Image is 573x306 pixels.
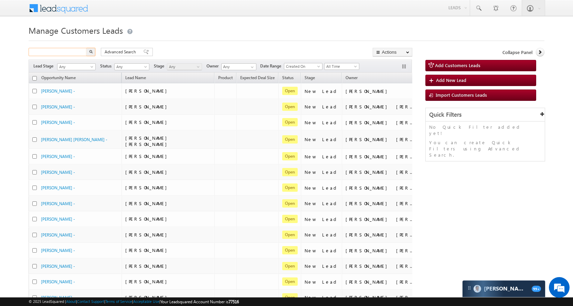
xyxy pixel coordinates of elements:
[305,185,339,191] div: New Lead
[57,64,93,70] span: Any
[346,232,414,238] div: [PERSON_NAME] [PERSON_NAME]
[301,74,318,83] a: Stage
[282,231,298,239] span: Open
[373,48,412,56] button: Actions
[305,263,339,269] div: New Lead
[154,63,167,69] span: Stage
[41,88,75,94] a: [PERSON_NAME] -
[346,154,414,160] div: [PERSON_NAME] [PERSON_NAME]
[305,279,339,285] div: New Lead
[435,62,480,68] span: Add Customers Leads
[429,139,541,158] p: You can create Quick Filters using Advanced Search.
[346,294,414,300] div: [PERSON_NAME] [PERSON_NAME]
[305,104,339,110] div: New Lead
[41,279,75,284] a: [PERSON_NAME] -
[282,246,298,254] span: Open
[240,75,275,80] span: Expected Deal Size
[41,185,75,190] a: [PERSON_NAME] -
[115,64,147,70] span: Any
[284,63,320,70] span: Created On
[125,88,170,94] span: [PERSON_NAME]
[41,75,76,80] span: Opportunity Name
[89,50,93,53] img: Search
[41,154,75,159] a: [PERSON_NAME] -
[502,49,532,55] span: Collapse Panel
[346,88,414,94] div: [PERSON_NAME]
[29,298,239,305] span: © 2025 LeadSquared | | | | |
[66,299,76,304] a: About
[436,92,487,98] span: Import Customers Leads
[346,279,414,285] div: [PERSON_NAME] [PERSON_NAME]
[305,75,315,80] span: Stage
[41,264,75,269] a: [PERSON_NAME] -
[282,118,298,126] span: Open
[532,286,541,292] span: 99+
[41,248,75,253] a: [PERSON_NAME] -
[346,263,414,269] div: [PERSON_NAME] [PERSON_NAME]
[41,137,107,142] a: [PERSON_NAME] [PERSON_NAME] -
[167,63,202,70] a: Any
[41,201,75,206] a: [PERSON_NAME] -
[346,119,414,126] div: [PERSON_NAME] [PERSON_NAME]
[41,217,75,222] a: [PERSON_NAME] -
[167,64,200,70] span: Any
[160,299,239,304] span: Your Leadsquared Account Number is
[125,263,170,269] span: [PERSON_NAME]
[426,108,545,122] div: Quick Filters
[305,169,339,175] div: New Lead
[305,136,339,143] div: New Lead
[125,153,170,159] span: [PERSON_NAME]
[282,87,298,95] span: Open
[221,63,256,70] input: Type to Search
[114,63,149,70] a: Any
[346,200,414,207] div: [PERSON_NAME] [PERSON_NAME]
[282,262,298,270] span: Open
[32,76,37,81] input: Check all records
[57,63,96,70] a: Any
[29,25,123,36] span: Manage Customers Leads
[282,152,298,160] span: Open
[429,124,541,136] p: No Quick Filter added yet!
[133,299,159,304] a: Acceptable Use
[206,63,221,69] span: Owner
[305,154,339,160] div: New Lead
[282,135,298,144] span: Open
[41,104,75,109] a: [PERSON_NAME] -
[305,294,339,300] div: New Lead
[436,77,466,83] span: Add New Lead
[282,168,298,176] span: Open
[324,63,359,70] a: All Time
[41,170,75,175] a: [PERSON_NAME] -
[282,103,298,111] span: Open
[125,135,170,147] span: [PERSON_NAME] [PERSON_NAME]
[346,75,358,80] span: Owner
[260,63,284,69] span: Date Range
[346,247,414,254] div: [PERSON_NAME] [PERSON_NAME]
[125,232,170,238] span: [PERSON_NAME]
[125,216,170,222] span: [PERSON_NAME]
[125,247,170,253] span: [PERSON_NAME]
[125,184,170,190] span: [PERSON_NAME]
[282,277,298,286] span: Open
[305,88,339,94] div: New Lead
[346,216,414,222] div: [PERSON_NAME] [PERSON_NAME]
[462,280,545,297] div: carter-dragCarter[PERSON_NAME]99+
[346,185,414,191] div: [PERSON_NAME] [PERSON_NAME]
[122,74,149,83] span: Lead Name
[284,63,322,70] a: Created On
[105,299,132,304] a: Terms of Service
[282,183,298,192] span: Open
[237,74,278,83] a: Expected Deal Size
[38,74,79,83] a: Opportunity Name
[125,200,170,206] span: [PERSON_NAME]
[282,293,298,302] span: Open
[282,199,298,208] span: Open
[125,169,170,175] span: [PERSON_NAME]
[282,215,298,223] span: Open
[346,169,414,175] div: [PERSON_NAME] [PERSON_NAME]
[279,74,297,83] a: Status
[41,120,75,125] a: [PERSON_NAME] -
[346,136,414,143] div: [PERSON_NAME] [PERSON_NAME]
[125,294,170,300] span: [PERSON_NAME]
[33,63,56,69] span: Lead Stage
